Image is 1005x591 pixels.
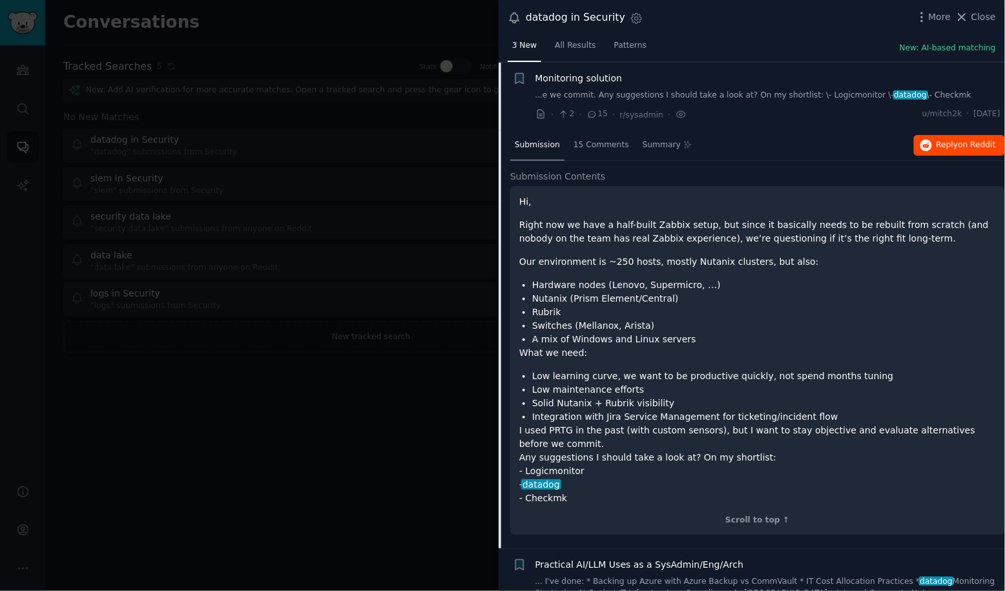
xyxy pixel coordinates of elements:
[558,109,574,120] span: 2
[535,90,1001,101] a: ...e we commit. Any suggestions I should take a look at? On my shortlist: \- Logicmonitor \-datad...
[532,278,996,292] li: Hardware nodes (Lenovo, Supermicro, …)
[967,109,969,120] span: ·
[532,397,996,410] li: Solid Nutanix + Rubrik visibility
[955,10,996,24] button: Close
[521,479,561,490] span: datadog
[919,577,954,586] span: datadog
[519,218,996,245] p: Right now we have a half-built Zabbix setup, but since it basically needs to be rebuilt from scra...
[519,346,996,360] p: What we need:
[532,369,996,383] li: Low learning curve, we want to be productive quickly, not spend months tuning
[574,140,629,151] span: 15 Comments
[555,40,596,52] span: All Results
[610,36,651,62] a: Patterns
[519,195,996,209] p: Hi,
[532,306,996,319] li: Rubrik
[519,255,996,269] p: Our environment is ~250 hosts, mostly Nutanix clusters, but also:
[915,10,951,24] button: More
[550,36,600,62] a: All Results
[971,10,996,24] span: Close
[922,109,962,120] span: u/mitch2k
[510,170,606,183] span: Submission Contents
[535,72,623,85] a: Monitoring solution
[586,109,608,120] span: 15
[614,40,647,52] span: Patterns
[893,90,928,99] span: datadog
[515,140,560,151] span: Submission
[532,383,996,397] li: Low maintenance efforts
[937,140,996,151] span: Reply
[551,108,554,121] span: ·
[900,43,996,54] button: New: AI-based matching
[532,319,996,333] li: Switches (Mellanox, Arista)
[519,515,996,526] div: Scroll to top ↑
[620,110,664,119] span: r/sysadmin
[929,10,951,24] span: More
[643,140,681,151] span: Summary
[508,36,541,62] a: 3 New
[526,10,625,26] div: datadog in Security
[958,140,996,149] span: on Reddit
[532,333,996,346] li: A mix of Windows and Linux servers
[519,424,996,505] p: I used PRTG in the past (with custom sensors), but I want to stay objective and evaluate alternat...
[532,292,996,306] li: Nutanix (Prism Element/Central)
[535,558,744,572] a: Practical AI/LLM Uses as a SysAdmin/Eng/Arch
[668,108,670,121] span: ·
[974,109,1000,120] span: [DATE]
[914,135,1005,156] button: Replyon Reddit
[579,108,582,121] span: ·
[512,40,537,52] span: 3 New
[612,108,615,121] span: ·
[532,410,996,424] li: Integration with Jira Service Management for ticketing/incident flow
